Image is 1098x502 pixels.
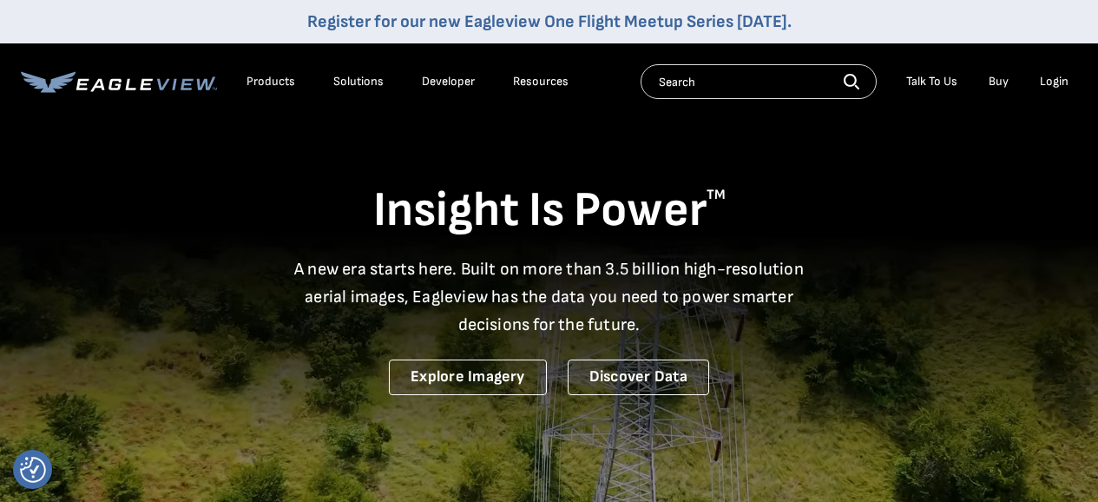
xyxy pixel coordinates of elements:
h1: Insight Is Power [21,181,1077,241]
div: Products [247,74,295,89]
sup: TM [707,187,726,203]
a: Discover Data [568,360,709,395]
div: Talk To Us [906,74,957,89]
div: Solutions [333,74,384,89]
div: Login [1040,74,1068,89]
a: Buy [989,74,1009,89]
input: Search [641,64,877,99]
a: Developer [422,74,475,89]
a: Register for our new Eagleview One Flight Meetup Series [DATE]. [307,11,792,32]
div: Resources [513,74,569,89]
img: Revisit consent button [20,457,46,483]
button: Consent Preferences [20,457,46,483]
a: Explore Imagery [389,360,547,395]
p: A new era starts here. Built on more than 3.5 billion high-resolution aerial images, Eagleview ha... [284,255,815,339]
